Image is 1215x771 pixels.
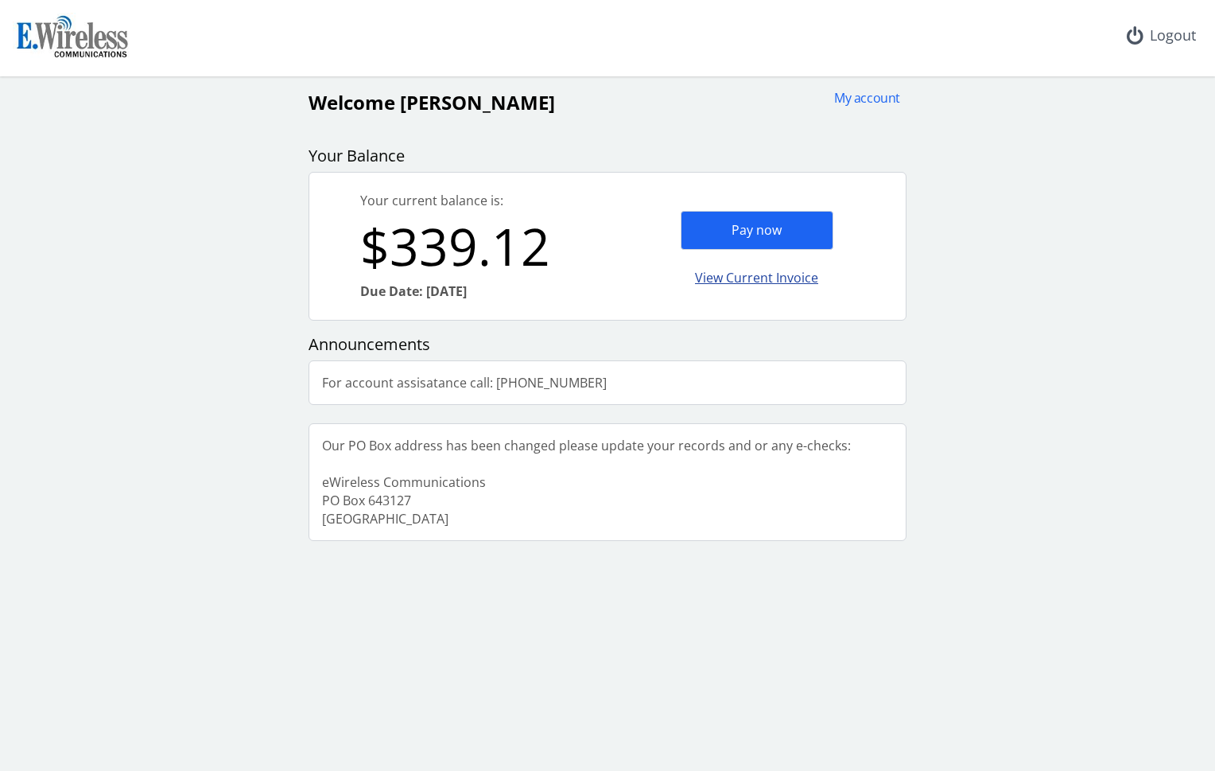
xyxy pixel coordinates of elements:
span: Announcements [309,333,430,355]
div: Due Date: [DATE] [360,282,607,301]
div: Your current balance is: [360,192,607,210]
span: Your Balance [309,145,405,166]
div: Our PO Box address has been changed please update your records and or any e-checks: eWireless Com... [309,424,864,540]
div: View Current Invoice [681,259,833,297]
div: For account assisatance call: [PHONE_NUMBER] [309,361,619,405]
span: [PERSON_NAME] [400,89,555,115]
div: Pay now [681,211,833,250]
span: Welcome [309,89,395,115]
div: $339.12 [360,210,607,282]
div: My account [824,89,900,107]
